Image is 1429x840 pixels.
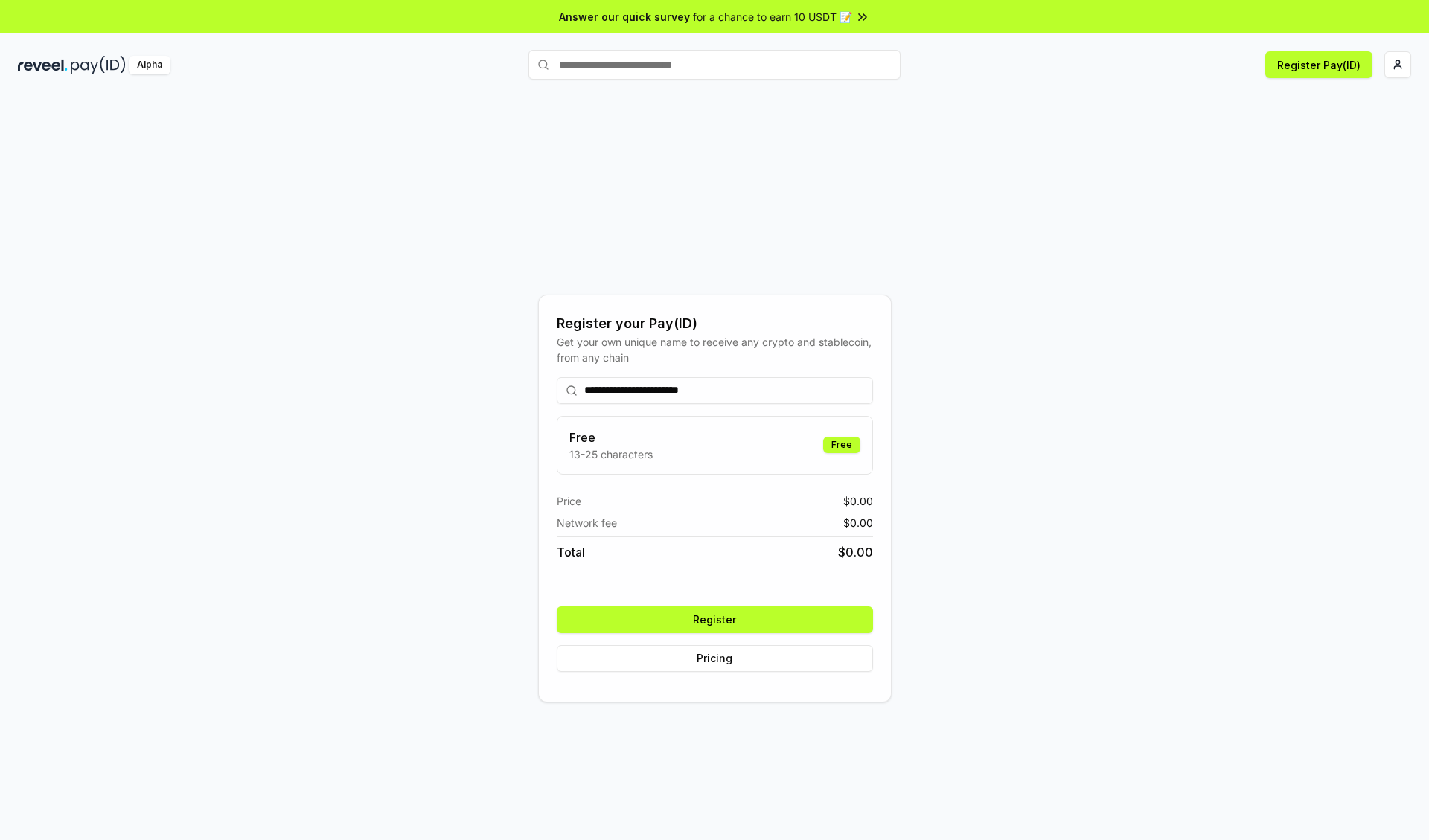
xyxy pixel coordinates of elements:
[569,446,653,462] p: 13-25 characters
[18,56,68,74] img: reveel_dark
[559,9,690,25] span: Answer our quick survey
[823,437,860,453] div: Free
[557,334,873,365] div: Get your own unique name to receive any crypto and stablecoin, from any chain
[557,515,617,530] span: Network fee
[1265,51,1372,78] button: Register Pay(ID)
[843,493,873,509] span: $ 0.00
[557,313,873,334] div: Register your Pay(ID)
[557,645,873,672] button: Pricing
[569,429,653,446] h3: Free
[693,9,852,25] span: for a chance to earn 10 USDT 📝
[557,493,581,509] span: Price
[838,543,873,561] span: $ 0.00
[843,515,873,530] span: $ 0.00
[71,56,126,74] img: pay_id
[557,606,873,633] button: Register
[557,543,585,561] span: Total
[129,56,170,74] div: Alpha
